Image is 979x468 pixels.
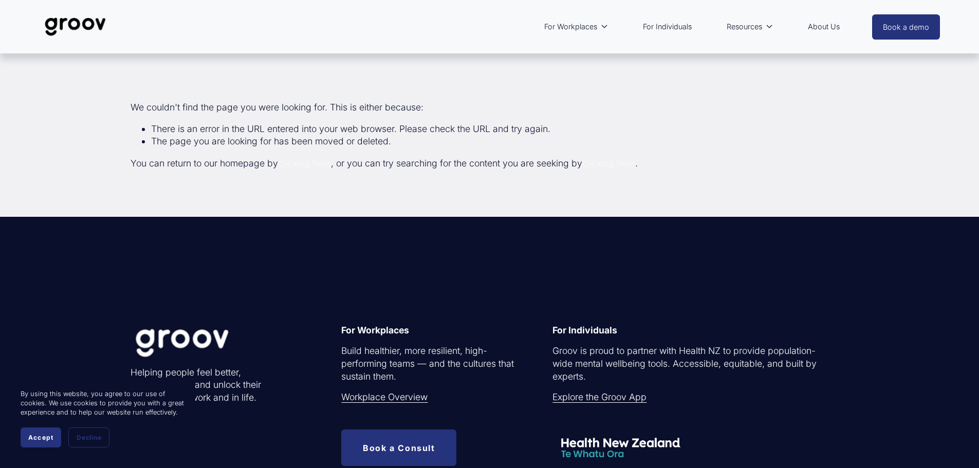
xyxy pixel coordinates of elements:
p: You can return to our homepage by , or you can try searching for the content you are seeking by . [131,157,849,170]
a: Book a demo [872,14,940,40]
li: The page you are looking for has been moved or deleted. [151,135,849,148]
span: For Workplaces [544,20,597,33]
img: Groov | Unlock Human Potential at Work and in Life [39,10,112,44]
a: folder dropdown [539,15,614,39]
p: We couldn't find the page you were looking for. This is either because: [131,62,849,114]
section: Cookie banner [10,379,195,458]
a: Workplace Overview [341,391,428,404]
a: Book a Consult [341,429,456,466]
a: For Individuals [638,15,697,39]
a: clicking here [582,158,635,169]
a: clicking here [278,158,331,169]
button: Decline [68,427,109,447]
span: Decline [77,434,101,441]
button: Accept [21,427,61,447]
a: About Us [803,15,845,39]
p: By using this website, you agree to our use of cookies. We use cookies to provide you with a grea... [21,389,185,417]
p: Helping people feel better, perform better, and unlock their potential — at work and in life. [131,366,276,404]
span: Accept [28,434,53,441]
span: Resources [727,20,762,33]
a: folder dropdown [722,15,779,39]
strong: For Individuals [552,325,617,335]
p: Build healthier, more resilient, high-performing teams — and the cultures that sustain them. [341,345,516,383]
p: Groov is proud to partner with Health NZ to provide population-wide mental wellbeing tools. Acces... [552,345,818,383]
strong: For Workplaces [341,325,409,335]
li: There is an error in the URL entered into your web browser. Please check the URL and try again. [151,123,849,136]
a: Explore the Groov App [552,391,646,404]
